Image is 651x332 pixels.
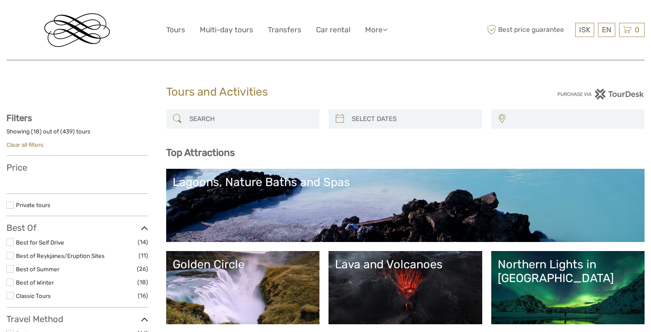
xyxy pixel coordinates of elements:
input: SEARCH [186,112,316,127]
a: Best for Self Drive [16,239,64,246]
span: ISK [579,25,590,34]
label: 18 [33,127,40,136]
span: Best price guarantee [485,23,573,37]
div: Lagoons, Nature Baths and Spas [173,175,639,189]
a: Best of Reykjanes/Eruption Sites [16,252,105,259]
img: PurchaseViaTourDesk.png [557,89,645,99]
a: Tours [166,24,185,36]
span: (16) [138,291,148,301]
span: 0 [633,25,641,34]
span: (14) [138,237,148,247]
h3: Price [6,162,148,173]
a: Multi-day tours [200,24,253,36]
h3: Travel Method [6,314,148,324]
div: Northern Lights in [GEOGRAPHIC_DATA] [498,258,639,285]
b: Top Attractions [166,147,235,158]
div: Golden Circle [173,258,313,271]
a: Northern Lights in [GEOGRAPHIC_DATA] [498,258,639,318]
a: Lagoons, Nature Baths and Spas [173,175,639,236]
a: Transfers [268,24,301,36]
a: Classic Tours [16,292,51,299]
div: EN [598,23,615,37]
strong: Filters [6,113,32,123]
a: Golden Circle [173,258,313,318]
div: Lava and Volcanoes [335,258,476,271]
img: Reykjavik Residence [44,13,110,47]
h1: Tours and Activities [166,85,485,99]
input: SELECT DATES [348,112,478,127]
a: Best of Winter [16,279,54,286]
span: (26) [137,264,148,274]
span: (18) [137,277,148,287]
a: Lava and Volcanoes [335,258,476,318]
label: 439 [62,127,73,136]
a: Best of Summer [16,266,59,273]
h3: Best Of [6,223,148,233]
a: Clear all filters [6,141,43,148]
div: Showing ( ) out of ( ) tours [6,127,148,141]
a: More [365,24,387,36]
a: Car rental [316,24,350,36]
a: Private tours [16,202,50,208]
span: (11) [139,251,148,261]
